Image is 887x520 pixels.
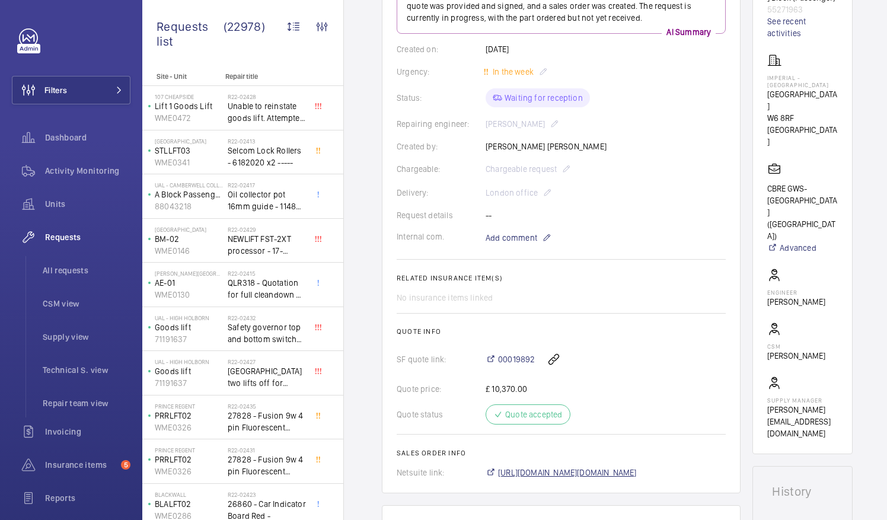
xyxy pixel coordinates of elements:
span: CSM view [43,298,130,310]
h2: R22-02432 [228,314,306,321]
p: Lift 1 Goods Lift [155,100,223,112]
span: 5 [121,460,130,470]
h2: Quote info [397,327,726,336]
p: WME0326 [155,422,223,433]
span: Oil collector pot 16mm guide - 11482 x2 [228,189,306,212]
span: All requests [43,264,130,276]
p: CBRE GWS- [GEOGRAPHIC_DATA] ([GEOGRAPHIC_DATA]) [767,183,838,242]
h2: R22-02431 [228,446,306,454]
p: Engineer [767,289,825,296]
p: PRRLFT02 [155,454,223,465]
p: 55271963 [767,4,838,15]
h2: R22-02417 [228,181,306,189]
a: See recent activities [767,15,838,39]
p: [PERSON_NAME] [767,296,825,308]
h2: R22-02415 [228,270,306,277]
p: UAL - High Holborn [155,358,223,365]
p: Supply manager [767,397,838,404]
p: Goods lift [155,365,223,377]
h2: Related insurance item(s) [397,274,726,282]
span: QLR318 - Quotation for full cleandown of lift and motor room at, Workspace, [PERSON_NAME][GEOGRAP... [228,277,306,301]
p: WME0341 [155,157,223,168]
h1: History [772,486,833,497]
p: [PERSON_NAME] [767,350,825,362]
h2: R22-02413 [228,138,306,145]
p: 71191637 [155,333,223,345]
span: Requests list [157,19,224,49]
p: Blackwall [155,491,223,498]
span: Supply view [43,331,130,343]
span: Repair team view [43,397,130,409]
span: [GEOGRAPHIC_DATA] two lifts off for safety governor rope switches at top and bottom. Immediate de... [228,365,306,389]
span: 27828 - Fusion 9w 4 pin Fluorescent Lamp / Bulb - Used on Prince regent lift No2 car top test con... [228,410,306,433]
h2: R22-02427 [228,358,306,365]
h2: Sales order info [397,449,726,457]
span: Selcom Lock Rollers - 6182020 x2 ----- [228,145,306,168]
p: 88043218 [155,200,223,212]
span: Safety governor top and bottom switches not working from an immediate defect. Lift passenger lift... [228,321,306,345]
p: W6 8RF [GEOGRAPHIC_DATA] [767,112,838,148]
a: Advanced [767,242,838,254]
p: [PERSON_NAME][EMAIL_ADDRESS][DOMAIN_NAME] [767,404,838,439]
p: [GEOGRAPHIC_DATA] [155,138,223,145]
span: Technical S. view [43,364,130,376]
span: [URL][DOMAIN_NAME][DOMAIN_NAME] [498,467,637,478]
span: Unable to reinstate goods lift. Attempted to swap control boards with PL2, no difference. Technic... [228,100,306,124]
p: AE-01 [155,277,223,289]
h2: R22-02428 [228,93,306,100]
p: Imperial - [GEOGRAPHIC_DATA] [767,74,838,88]
span: Activity Monitoring [45,165,130,177]
span: Requests [45,231,130,243]
span: NEWLIFT FST-2XT processor - 17-02000003 1021,00 euros x1 [228,233,306,257]
button: Filters [12,76,130,104]
p: WME0146 [155,245,223,257]
span: Dashboard [45,132,130,143]
p: STLLFT03 [155,145,223,157]
p: UAL - Camberwell College of Arts [155,181,223,189]
h2: R22-02429 [228,226,306,233]
p: Prince Regent [155,403,223,410]
p: UAL - High Holborn [155,314,223,321]
span: 27828 - Fusion 9w 4 pin Fluorescent Lamp / Bulb - Used on Prince regent lift No2 car top test con... [228,454,306,477]
p: CSM [767,343,825,350]
p: Goods lift [155,321,223,333]
p: [GEOGRAPHIC_DATA] [767,88,838,112]
p: 107 Cheapside [155,93,223,100]
p: Repair title [225,72,304,81]
p: [GEOGRAPHIC_DATA] [155,226,223,233]
p: WME0326 [155,465,223,477]
p: BM-02 [155,233,223,245]
p: Site - Unit [142,72,221,81]
p: WME0130 [155,289,223,301]
span: Insurance items [45,459,116,471]
p: A Block Passenger Lift 2 (B) L/H [155,189,223,200]
span: Filters [44,84,67,96]
p: PRRLFT02 [155,410,223,422]
a: 00019892 [486,353,535,365]
span: 00019892 [498,353,535,365]
span: Units [45,198,130,210]
p: Prince Regent [155,446,223,454]
span: Invoicing [45,426,130,438]
span: Reports [45,492,130,504]
p: [PERSON_NAME][GEOGRAPHIC_DATA] [155,270,223,277]
span: Add comment [486,232,537,244]
p: WME0472 [155,112,223,124]
a: [URL][DOMAIN_NAME][DOMAIN_NAME] [486,467,637,478]
p: 71191637 [155,377,223,389]
p: AI Summary [662,26,716,38]
h2: R22-02435 [228,403,306,410]
h2: R22-02423 [228,491,306,498]
p: BLALFT02 [155,498,223,510]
